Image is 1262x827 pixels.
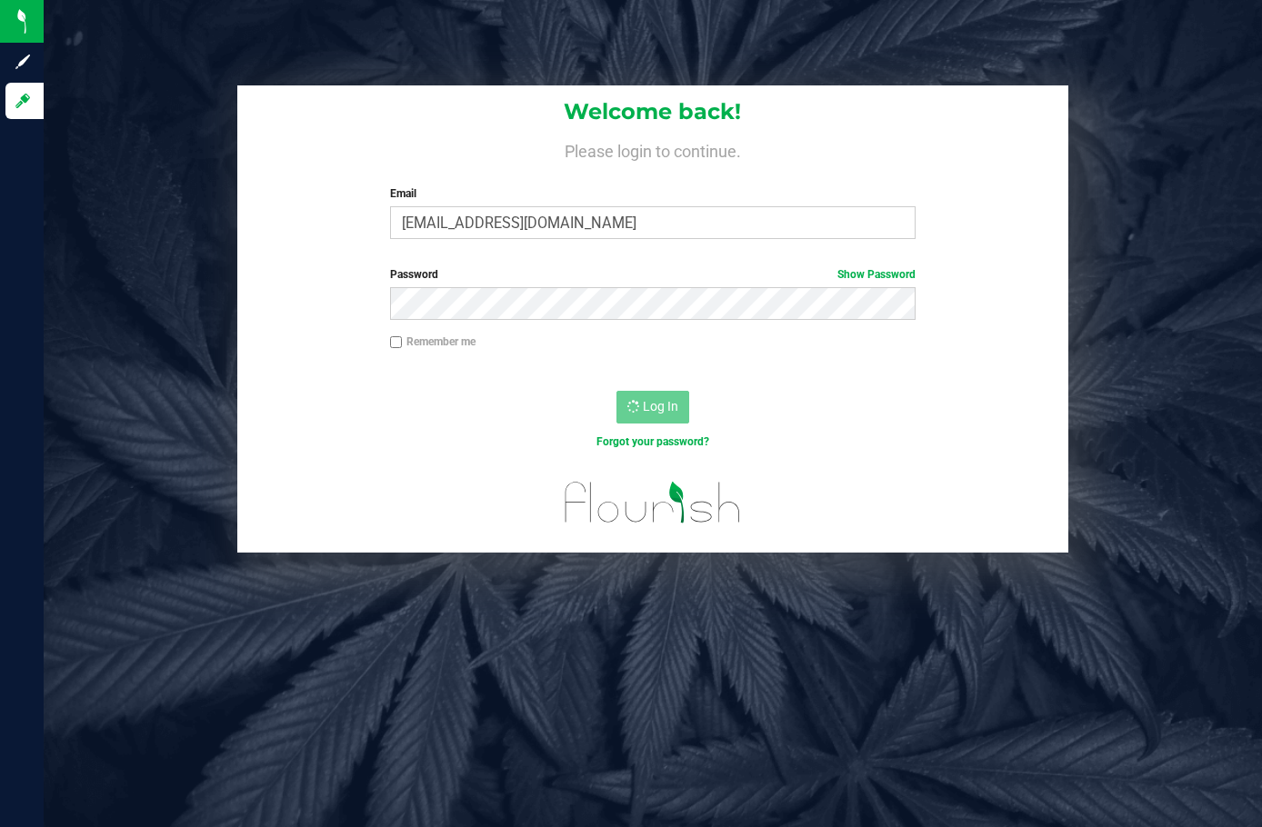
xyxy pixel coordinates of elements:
[14,92,32,110] inline-svg: Log in
[237,100,1067,124] h1: Welcome back!
[390,268,438,281] span: Password
[14,53,32,71] inline-svg: Sign up
[390,334,476,350] label: Remember me
[616,391,689,423] button: Log In
[643,399,678,413] span: Log In
[596,435,709,448] a: Forgot your password?
[390,185,916,202] label: Email
[837,268,916,281] a: Show Password
[237,138,1067,160] h4: Please login to continue.
[549,469,756,535] img: flourish_logo.svg
[390,336,403,349] input: Remember me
